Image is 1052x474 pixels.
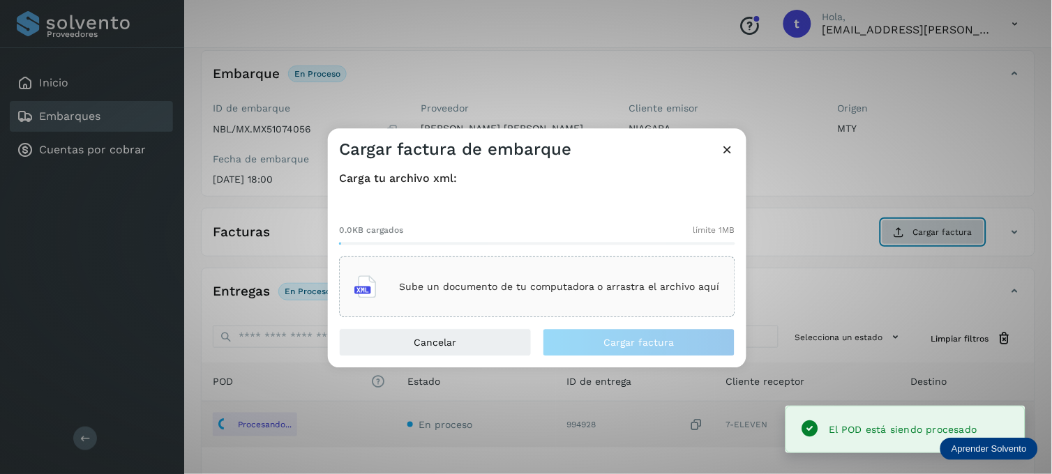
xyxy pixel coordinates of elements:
[543,329,735,357] button: Cargar factura
[339,171,735,185] h4: Carga tu archivo xml:
[952,443,1027,454] p: Aprender Solvento
[940,438,1038,460] div: Aprender Solvento
[339,139,571,160] h3: Cargar factura de embarque
[414,338,457,348] span: Cancelar
[604,338,675,348] span: Cargar factura
[339,329,532,357] button: Cancelar
[339,224,403,237] span: 0.0KB cargados
[829,424,977,435] span: El POD está siendo procesado
[399,281,720,293] p: Sube un documento de tu computadora o arrastra el archivo aquí
[693,224,735,237] span: límite 1MB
